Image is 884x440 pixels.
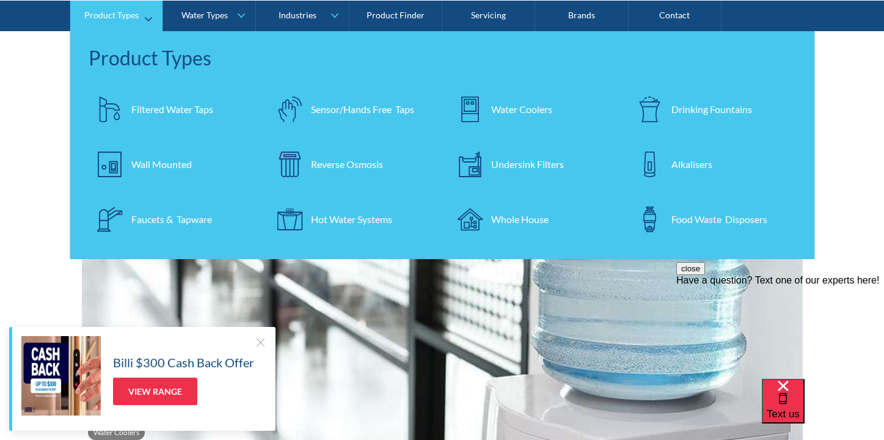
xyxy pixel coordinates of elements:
div: Water Coolers [93,428,139,438]
div: Product Types [84,10,139,20]
nav: Product Types [70,31,815,258]
a: Whole House [448,197,616,240]
a: View Range [113,378,197,405]
a: Faucets & Tapware [89,197,257,240]
div: Alkalisers [671,156,712,171]
a: Filtered Water Taps [89,87,257,130]
div: Industries [279,10,316,20]
div: Filtered Water Taps [131,101,213,116]
iframe: podium webchat widget bubble [762,379,884,440]
a: Hot Water Systems [268,197,436,240]
div: Reverse Osmosis [311,156,383,171]
div: Food Waste Disposers [671,211,767,226]
a: Undersink Filters [448,142,616,185]
a: Water Coolers [448,87,616,130]
a: Reverse Osmosis [268,142,436,185]
a: Sensor/Hands Free Taps [268,87,436,130]
div: Sensor/Hands Free Taps [311,101,414,116]
div: Faucets & Tapware [131,211,212,226]
div: Whole House [491,211,549,226]
div: Water Coolers [491,101,552,116]
div: Drinking Fountains [671,101,752,116]
div: Wall Mounted [131,156,192,171]
div: Undersink Filters [491,156,564,171]
a: Wall Mounted [89,142,257,185]
div: Water Types [181,10,228,20]
img: Billi $300 Cash Back Offer [21,336,101,416]
h5: Billi $300 Cash Back Offer [113,353,254,372]
div: Product Types [89,43,797,72]
a: Alkalisers [629,142,797,185]
div: Hot Water Systems [311,211,392,226]
a: Food Waste Disposers [629,197,797,240]
iframe: podium webchat widget prompt [676,262,884,394]
a: Drinking Fountains [629,87,797,130]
